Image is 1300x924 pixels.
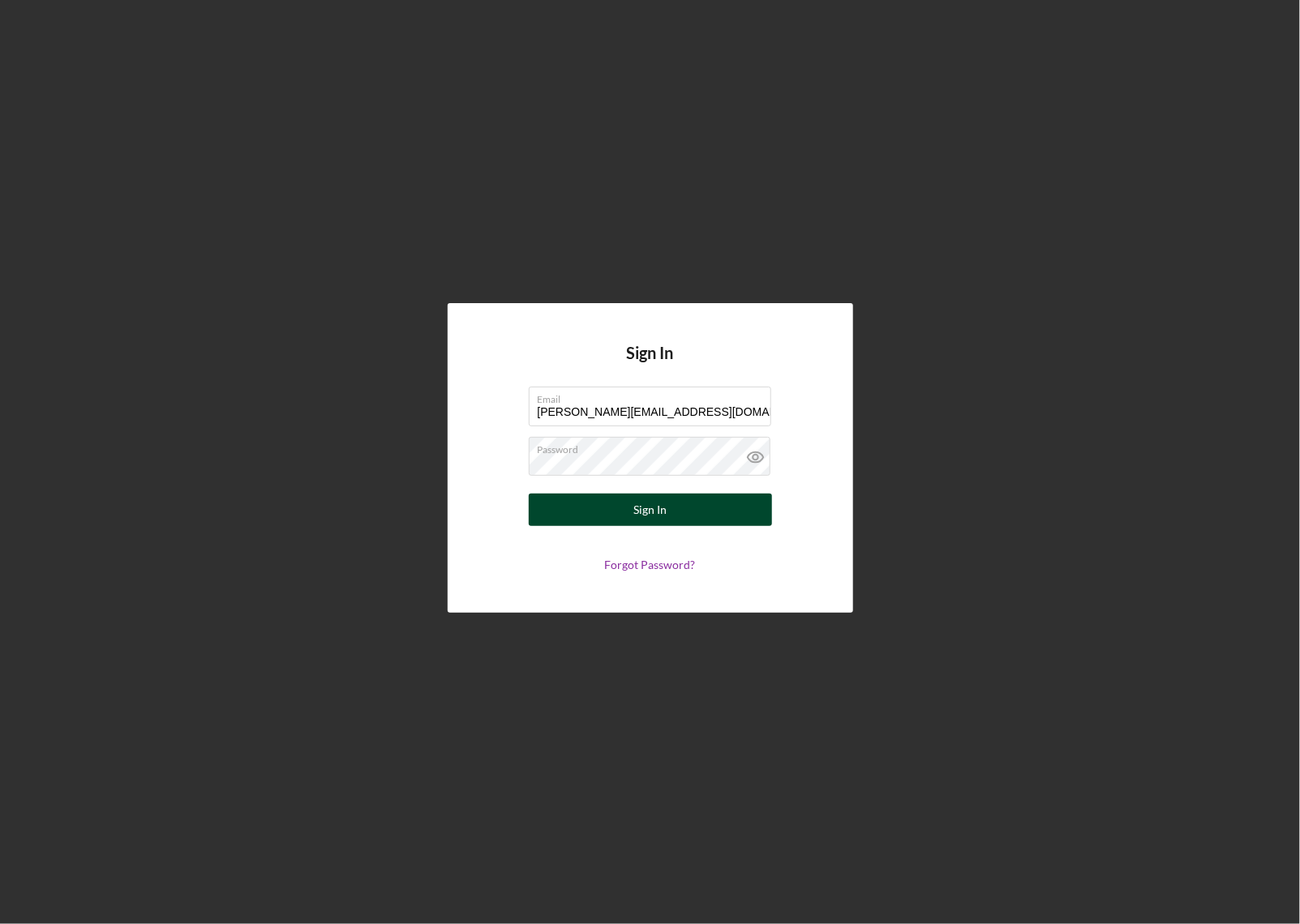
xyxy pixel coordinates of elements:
[538,387,771,405] label: Email
[605,558,696,571] a: Forgot Password?
[529,494,772,526] button: Sign In
[633,494,667,526] div: Sign In
[538,438,771,456] label: Password
[627,344,674,387] h4: Sign In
